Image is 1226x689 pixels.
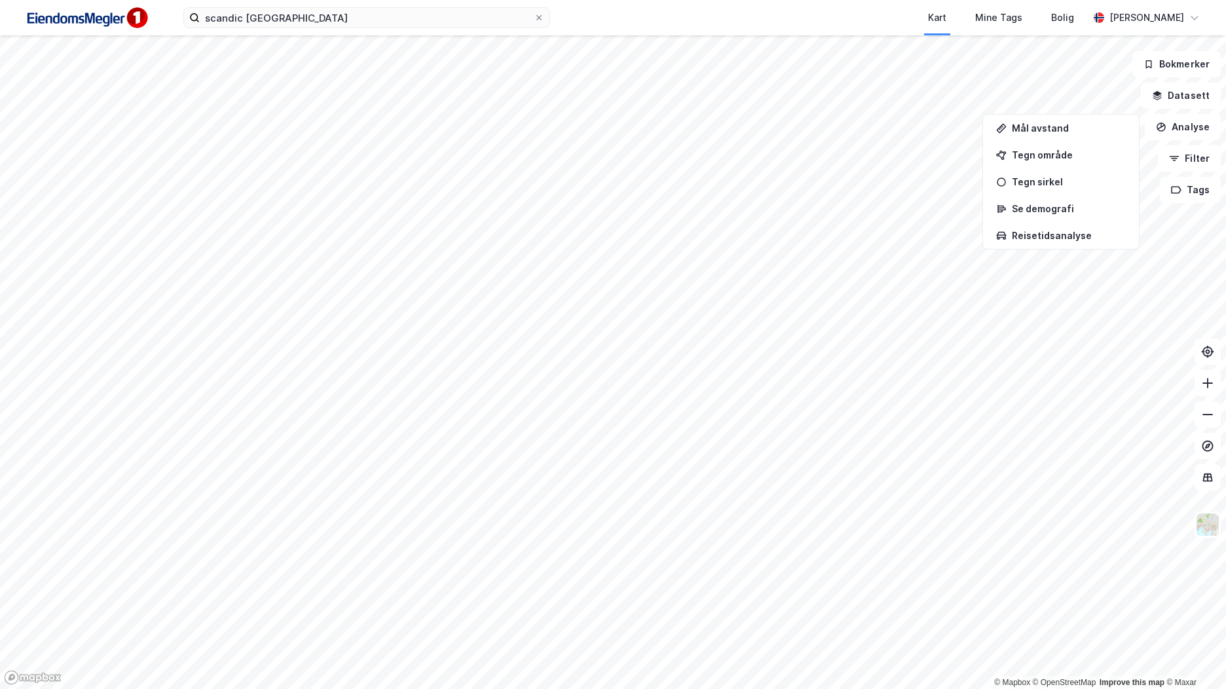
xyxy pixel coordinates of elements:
a: Mapbox homepage [4,670,62,685]
button: Tags [1160,177,1221,203]
a: Improve this map [1100,678,1164,687]
img: F4PB6Px+NJ5v8B7XTbfpPpyloAAAAASUVORK5CYII= [21,3,152,33]
input: Søk på adresse, matrikkel, gårdeiere, leietakere eller personer [200,8,534,28]
div: Se demografi [1012,203,1126,214]
a: Mapbox [994,678,1030,687]
iframe: Chat Widget [1161,626,1226,689]
div: [PERSON_NAME] [1109,10,1184,26]
button: Datasett [1141,83,1221,109]
button: Filter [1158,145,1221,172]
div: Reisetidsanalyse [1012,230,1126,241]
button: Analyse [1145,114,1221,140]
div: Tegn område [1012,149,1126,160]
div: Kart [928,10,946,26]
button: Bokmerker [1132,51,1221,77]
div: Tegn sirkel [1012,176,1126,187]
div: Kontrollprogram for chat [1161,626,1226,689]
div: Mine Tags [975,10,1022,26]
div: Bolig [1051,10,1074,26]
img: Z [1195,512,1220,537]
div: Mål avstand [1012,122,1126,134]
a: OpenStreetMap [1033,678,1096,687]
